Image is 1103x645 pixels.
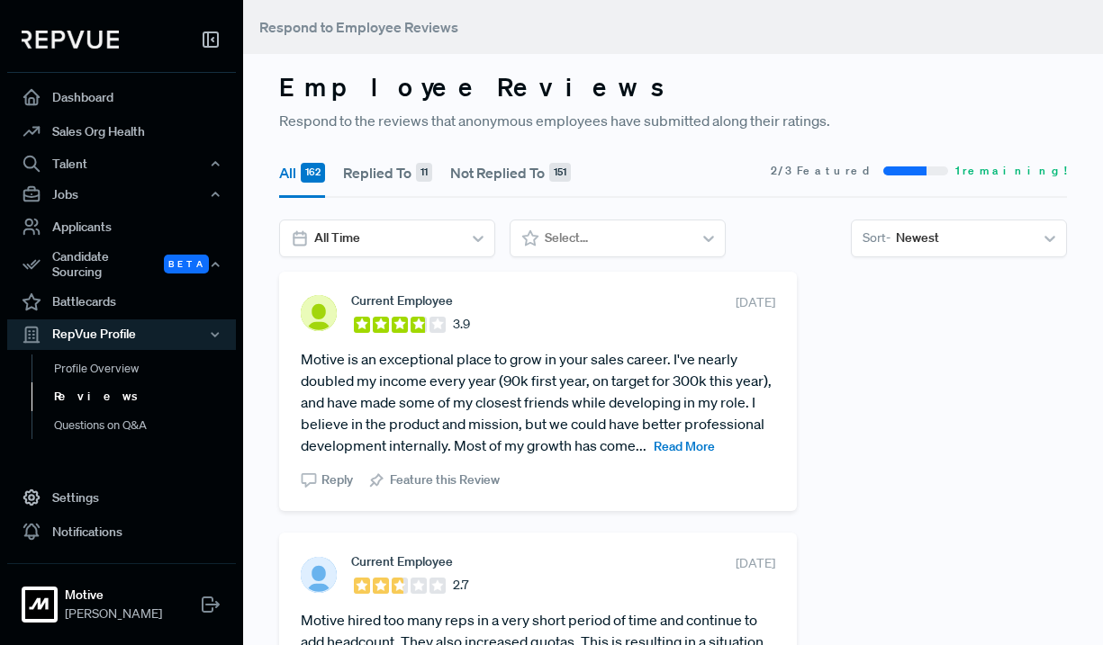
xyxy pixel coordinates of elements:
[351,554,453,569] span: Current Employee
[301,163,325,183] div: 162
[65,586,162,605] strong: Motive
[279,72,1067,103] h3: Employee Reviews
[7,80,236,114] a: Dashboard
[343,148,432,198] button: Replied To 11
[22,31,119,49] img: RepVue
[955,163,1067,179] span: 1 remaining!
[259,18,458,36] span: Respond to Employee Reviews
[7,179,236,210] button: Jobs
[736,293,775,312] span: [DATE]
[453,576,468,595] span: 2.7
[32,354,260,383] a: Profile Overview
[390,470,500,489] span: Feature this Review
[32,382,260,411] a: Reviews
[863,228,891,247] span: Sort -
[7,114,236,148] a: Sales Org Health
[7,319,236,350] button: RepVue Profile
[7,244,236,285] button: Candidate Sourcing Beta
[7,480,236,515] a: Settings
[279,110,1067,131] p: Respond to the reviews that anonymous employees have submitted along their ratings.
[771,163,876,179] span: 2 / 3 Featured
[7,148,236,179] button: Talent
[7,515,236,549] a: Notifications
[450,148,571,198] button: Not Replied To 151
[351,293,453,308] span: Current Employee
[7,285,236,319] a: Battlecards
[321,470,353,489] span: Reply
[65,605,162,623] span: [PERSON_NAME]
[549,163,571,183] div: 151
[7,244,236,285] div: Candidate Sourcing
[279,148,325,198] button: All 162
[32,411,260,440] a: Questions on Q&A
[301,348,775,456] article: Motive is an exceptional place to grow in your sales career. I've nearly doubled my income every ...
[164,255,209,273] span: Beta
[453,315,470,334] span: 3.9
[7,563,236,631] a: MotiveMotive[PERSON_NAME]
[736,554,775,573] span: [DATE]
[416,163,432,183] div: 11
[654,438,715,454] span: Read More
[25,590,54,619] img: Motive
[7,210,236,244] a: Applicants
